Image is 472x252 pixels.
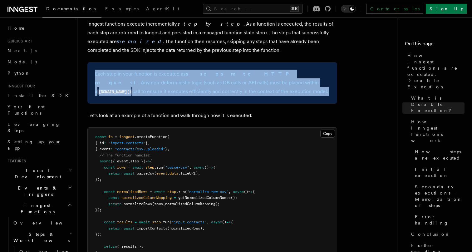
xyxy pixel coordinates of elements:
[95,147,111,151] span: { event
[154,165,163,170] span: .run
[124,226,135,230] span: await
[170,171,178,175] span: data
[320,130,335,138] button: Copy
[5,182,73,200] button: Events & Triggers
[411,119,465,144] span: How Inngest functions work
[5,119,73,136] a: Leveraging Steps
[115,147,165,151] span: "contacts/csv.uploaded"
[163,165,165,170] span: (
[100,159,111,163] span: async
[5,185,68,197] span: Events & Triggers
[108,195,119,200] span: const
[167,135,170,139] span: (
[7,71,30,76] span: Python
[415,149,465,161] span: How steps are executed
[412,164,465,181] a: Initial execution
[128,159,130,163] span: ,
[290,6,299,12] kbd: ⌘K
[108,135,113,139] span: fn
[5,136,73,154] a: Setting up your app
[244,190,248,194] span: ()
[42,2,101,17] a: Documentation
[145,165,154,170] span: step
[142,2,183,17] a: AgentKit
[5,84,35,89] span: Inngest tour
[7,59,37,64] span: Node.js
[95,208,102,212] span: });
[248,190,253,194] span: =>
[211,220,222,224] span: async
[95,141,104,145] span: { id
[366,4,423,14] a: Contact sales
[189,165,191,170] span: ,
[5,165,73,182] button: Local Development
[95,177,102,182] span: });
[412,181,465,211] a: Secondary executions - Memoization of steps
[105,6,139,11] span: Examples
[132,165,143,170] span: await
[233,190,244,194] span: async
[405,40,465,50] h4: On this page
[130,159,145,163] span: step })
[5,67,73,79] a: Python
[203,4,302,14] button: Search...⌘K
[165,202,220,206] span: normalizedColumnMapping);
[108,141,145,145] span: "import-contacts"
[135,220,137,224] span: =
[150,159,152,163] span: {
[209,165,213,170] span: =>
[137,226,167,230] span: importContacts
[117,220,132,224] span: results
[13,220,78,225] span: Overview
[108,171,121,175] span: return
[95,135,106,139] span: const
[174,195,176,200] span: =
[5,56,73,67] a: Node.js
[11,217,73,229] a: Overview
[5,101,73,119] a: Your first Functions
[207,220,209,224] span: ,
[341,5,356,12] button: Toggle dark mode
[5,167,68,180] span: Local Development
[154,171,156,175] span: (
[11,231,70,244] span: Steps & Workflows
[176,190,185,194] span: .run
[135,135,167,139] span: .createFunction
[194,165,204,170] span: async
[115,135,117,139] span: =
[229,190,231,194] span: ,
[231,195,237,200] span: ();
[108,226,121,230] span: return
[415,166,465,179] span: Initial execution
[95,71,293,86] strong: a separate HTTP request
[46,6,98,11] span: Documentation
[5,39,32,44] span: Quick start
[119,135,135,139] span: inngest
[167,171,170,175] span: .
[7,48,37,53] span: Next.js
[409,229,465,240] a: Conclusion
[148,141,150,145] span: ,
[87,111,337,120] p: Let's look at an example of a function and walk through how it is executed:
[145,141,148,145] span: }
[222,220,226,224] span: ()
[172,220,207,224] span: "input-contacts"
[161,220,170,224] span: .run
[411,95,465,114] span: What is Durable Execution?
[117,165,126,170] span: rows
[412,146,465,164] a: How steps are executed
[100,153,152,157] span: // The function handler:
[7,93,72,98] span: Install the SDK
[95,70,330,96] p: Each step in your function is executed as . Any non-deterministic logic (such as DB calls or API ...
[7,25,25,31] span: Home
[11,229,73,246] button: Steps & Workflows
[170,220,172,224] span: (
[165,147,167,151] span: }
[101,2,142,17] a: Examples
[167,147,170,151] span: ,
[87,20,337,55] p: Inngest functions execute incrementally, . As a function is executed, the results of each step ar...
[104,220,115,224] span: const
[104,141,106,145] span: :
[117,244,143,249] span: { results };
[185,190,187,194] span: (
